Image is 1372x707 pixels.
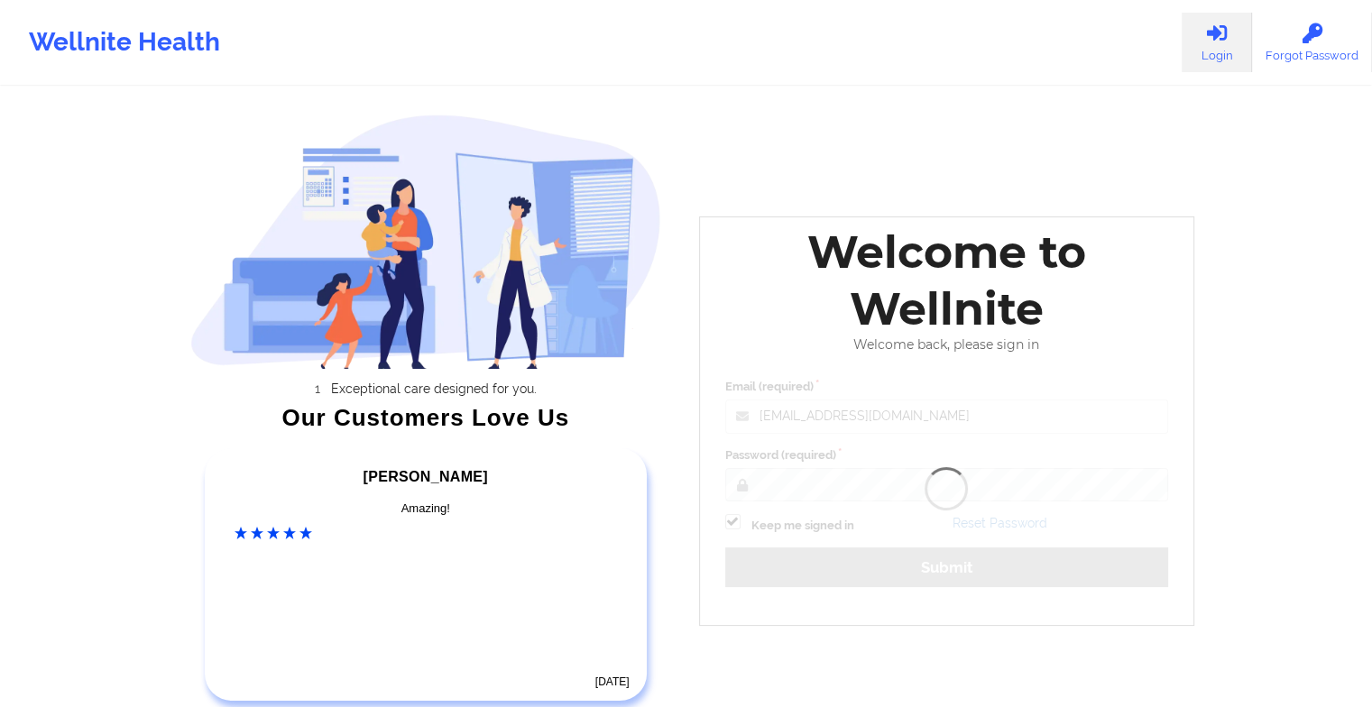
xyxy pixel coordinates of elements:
[364,469,488,484] span: [PERSON_NAME]
[713,337,1182,353] div: Welcome back, please sign in
[207,381,661,396] li: Exceptional care designed for you.
[1182,13,1252,72] a: Login
[1252,13,1372,72] a: Forgot Password
[190,114,661,369] img: wellnite-auth-hero_200.c722682e.png
[713,224,1182,337] div: Welcome to Wellnite
[190,409,661,427] div: Our Customers Love Us
[595,675,630,688] time: [DATE]
[235,500,617,518] div: Amazing!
